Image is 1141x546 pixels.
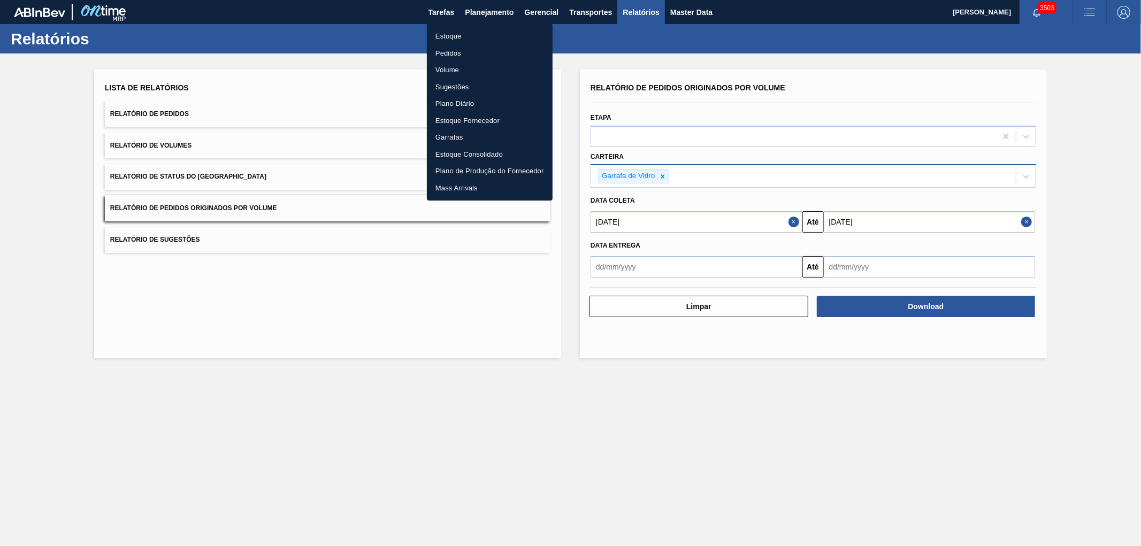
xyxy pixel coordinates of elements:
[427,163,553,180] a: Plano de Produção do Fornecedor
[427,61,553,79] a: Volume
[427,129,553,146] a: Garrafas
[427,28,553,45] a: Estoque
[427,180,553,197] a: Mass Arrivals
[427,95,553,112] a: Plano Diário
[427,112,553,129] a: Estoque Fornecedor
[427,79,553,96] a: Sugestões
[427,45,553,62] a: Pedidos
[427,146,553,163] a: Estoque Consolidado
